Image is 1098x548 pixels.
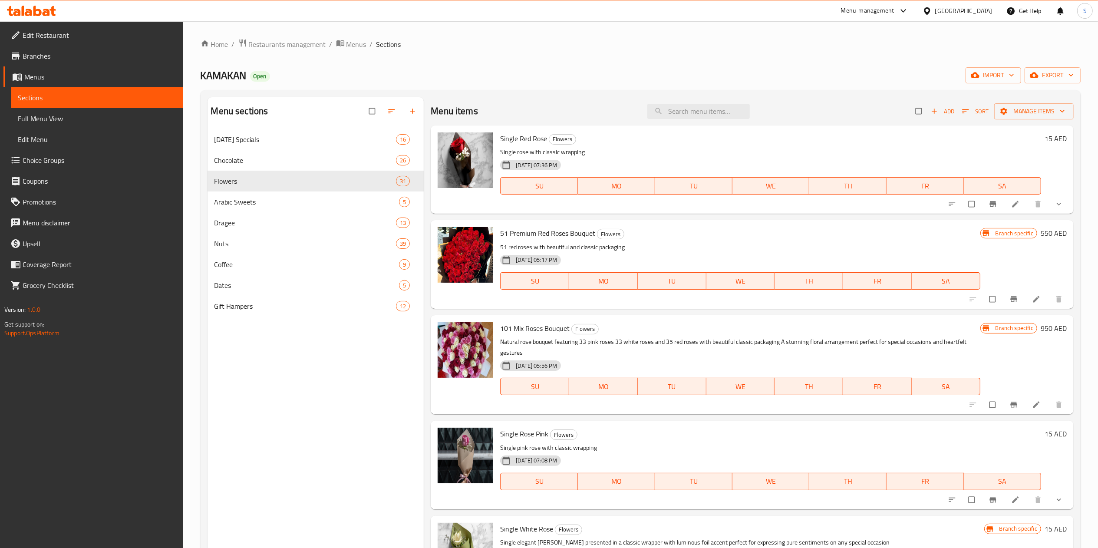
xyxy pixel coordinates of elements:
[201,66,247,85] span: KAMAKAN
[27,304,40,315] span: 1.0.0
[984,396,1002,413] span: Select to update
[778,275,840,287] span: TH
[1055,200,1063,208] svg: Show Choices
[18,113,176,124] span: Full Menu View
[500,177,578,195] button: SU
[647,104,750,119] input: search
[396,155,410,165] div: items
[1045,428,1067,440] h6: 15 AED
[967,180,1038,192] span: SA
[3,150,183,171] a: Choice Groups
[3,233,183,254] a: Upsell
[208,296,424,317] div: Gift Hampers12
[399,280,410,291] div: items
[214,280,399,291] span: Dates
[813,180,883,192] span: TH
[966,67,1021,83] button: import
[983,195,1004,214] button: Branch-specific-item
[710,380,772,393] span: WE
[912,378,980,395] button: SA
[438,132,493,188] img: Single Red Rose
[1029,490,1049,509] button: delete
[208,191,424,212] div: Arabic Sweets5
[208,212,424,233] div: Dragee13
[214,301,396,311] span: Gift Hampers
[211,105,268,118] h2: Menu sections
[3,46,183,66] a: Branches
[11,129,183,150] a: Edit Menu
[4,327,59,339] a: Support.OpsPlatform
[1004,395,1025,414] button: Branch-specific-item
[847,275,908,287] span: FR
[813,475,883,488] span: TH
[935,6,992,16] div: [GEOGRAPHIC_DATA]
[967,475,1038,488] span: SA
[1049,290,1070,309] button: delete
[887,177,964,195] button: FR
[232,39,235,50] li: /
[438,227,493,283] img: 51 Premium Red Roses Bouquet
[597,229,624,239] span: Flowers
[214,176,396,186] span: Flowers
[214,197,399,207] span: Arabic Sweets
[208,171,424,191] div: Flowers31
[23,51,176,61] span: Branches
[732,473,810,490] button: WE
[1011,200,1022,208] a: Edit menu item
[23,218,176,228] span: Menu disclaimer
[963,492,982,508] span: Select to update
[364,103,382,119] span: Select all sections
[706,378,775,395] button: WE
[396,219,409,227] span: 13
[346,39,366,50] span: Menus
[915,380,977,393] span: SA
[500,147,1041,158] p: Single rose with classic wrapping
[500,442,1041,453] p: Single pink rose with classic wrapping
[201,39,1081,50] nav: breadcrumb
[208,275,424,296] div: Dates5
[1041,227,1067,239] h6: 550 AED
[549,134,576,145] div: Flowers
[555,525,582,535] div: Flowers
[208,125,424,320] nav: Menu sections
[887,473,964,490] button: FR
[208,150,424,171] div: Chocolate26
[569,378,638,395] button: MO
[500,473,578,490] button: SU
[512,161,561,169] span: [DATE] 07:36 PM
[775,378,843,395] button: TH
[569,272,638,290] button: MO
[3,66,183,87] a: Menus
[512,456,561,465] span: [DATE] 07:08 PM
[960,105,991,118] button: Sort
[984,291,1002,307] span: Select to update
[504,475,574,488] span: SU
[403,102,424,121] button: Add section
[431,105,478,118] h2: Menu items
[500,522,553,535] span: Single White Rose
[1055,495,1063,504] svg: Show Choices
[641,275,703,287] span: TU
[841,6,894,16] div: Menu-management
[992,324,1037,332] span: Branch specific
[11,108,183,129] a: Full Menu View
[396,301,410,311] div: items
[655,473,732,490] button: TU
[396,134,410,145] div: items
[370,39,373,50] li: /
[581,475,652,488] span: MO
[1045,523,1067,535] h6: 15 AED
[500,537,984,548] p: Single elegant [PERSON_NAME] presented in a classic wrapper with luminous foil accent perfect for...
[943,490,963,509] button: sort-choices
[4,304,26,315] span: Version:
[809,177,887,195] button: TH
[396,176,410,186] div: items
[214,259,399,270] span: Coffee
[399,197,410,207] div: items
[4,319,44,330] span: Get support on:
[214,218,396,228] div: Dragee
